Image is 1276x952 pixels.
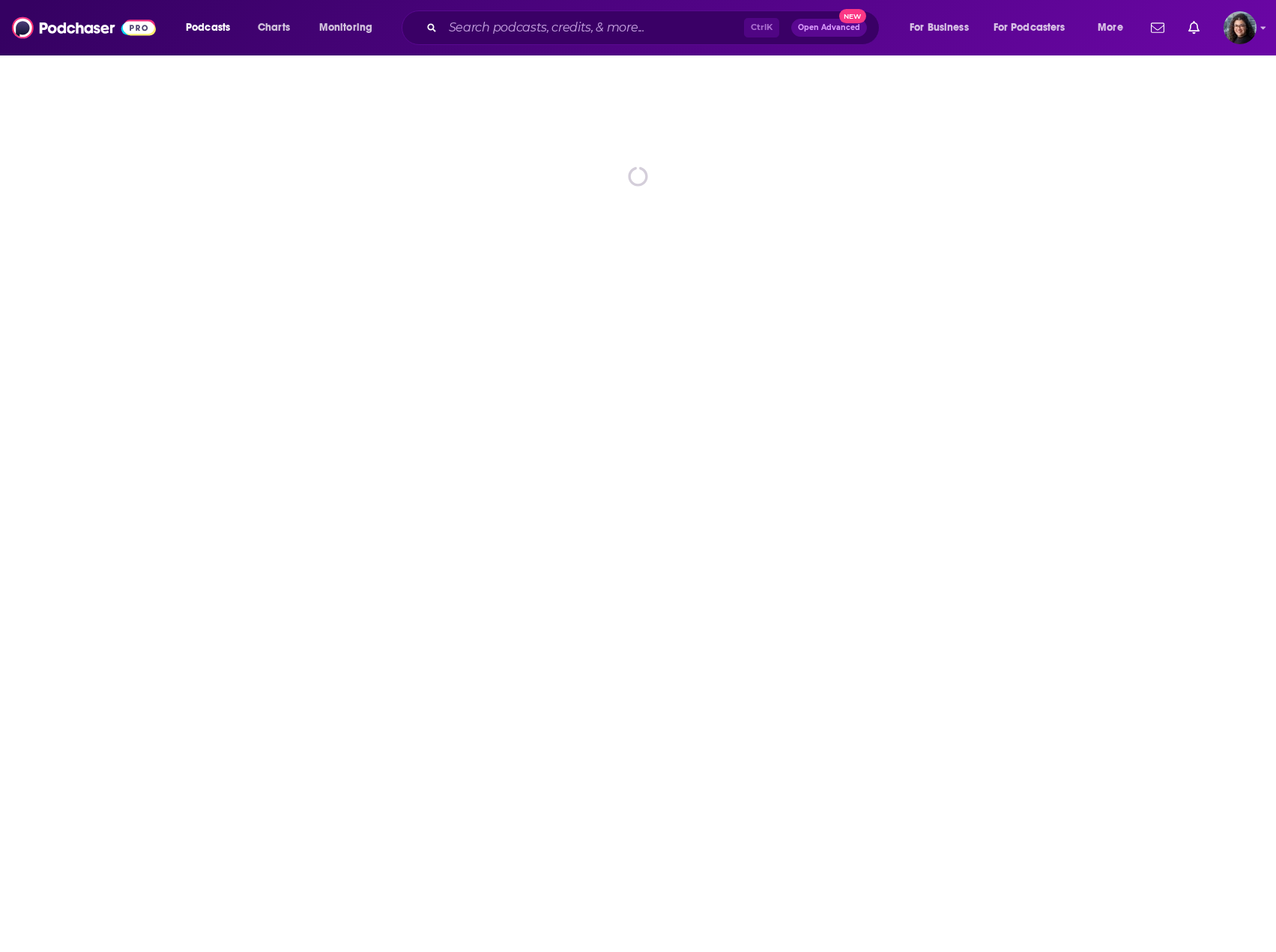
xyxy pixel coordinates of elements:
button: Open AdvancedNew [791,19,867,37]
span: New [839,9,866,23]
a: Show notifications dropdown [1145,15,1170,40]
img: User Profile [1224,11,1257,44]
button: open menu [175,16,250,40]
span: Charts [258,17,290,38]
span: More [1098,17,1123,38]
a: Show notifications dropdown [1182,15,1206,40]
input: Search podcasts, credits, & more... [443,16,744,40]
span: Logged in as SiobhanvanWyk [1224,11,1257,44]
img: Podchaser - Follow, Share and Rate Podcasts [12,13,156,42]
span: Open Advanced [798,24,860,31]
button: open menu [1087,16,1142,40]
button: Show profile menu [1224,11,1257,44]
span: For Business [910,17,969,38]
button: open menu [309,16,392,40]
div: Search podcasts, credits, & more... [416,10,894,45]
span: For Podcasters [994,17,1065,38]
button: open menu [984,16,1087,40]
span: Podcasts [186,17,230,38]
button: open menu [899,16,988,40]
span: Ctrl K [744,18,779,37]
span: Monitoring [319,17,372,38]
a: Charts [248,16,299,40]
